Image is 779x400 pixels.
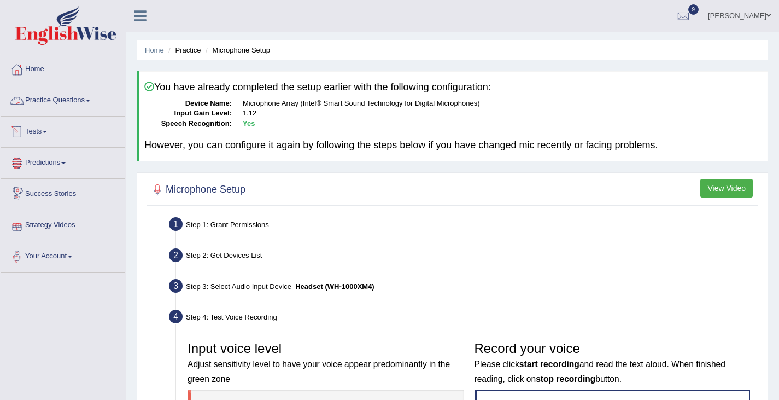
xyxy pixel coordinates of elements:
button: View Video [700,179,753,198]
dd: Microphone Array (Intel® Smart Sound Technology for Digital Microphones) [243,98,763,109]
a: Predictions [1,148,125,175]
a: Success Stories [1,179,125,206]
b: Headset (WH-1000XM4) [295,282,374,291]
h3: Record your voice [475,341,751,385]
b: Yes [243,119,255,127]
dt: Input Gain Level: [144,108,232,119]
div: Step 3: Select Audio Input Device [164,276,763,300]
span: 9 [688,4,699,15]
b: start recording [519,360,579,369]
h2: Microphone Setup [149,182,245,198]
a: Your Account [1,241,125,269]
div: Step 1: Grant Permissions [164,214,763,238]
small: Adjust sensitivity level to have your voice appear predominantly in the green zone [188,360,450,383]
h3: Input voice level [188,341,464,385]
dt: Speech Recognition: [144,119,232,129]
b: stop recording [536,374,595,384]
li: Microphone Setup [203,45,270,55]
h4: However, you can configure it again by following the steps below if you have changed mic recently... [144,140,763,151]
a: Strategy Videos [1,210,125,237]
a: Home [1,54,125,82]
li: Practice [166,45,201,55]
a: Tests [1,117,125,144]
dd: 1.12 [243,108,763,119]
small: Please click and read the text aloud. When finished reading, click on button. [475,360,725,383]
h4: You have already completed the setup earlier with the following configuration: [144,82,763,93]
a: Home [145,46,164,54]
span: – [291,282,374,291]
dt: Device Name: [144,98,232,109]
a: Practice Questions [1,85,125,113]
div: Step 4: Test Voice Recording [164,306,763,331]
div: Step 2: Get Devices List [164,245,763,269]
